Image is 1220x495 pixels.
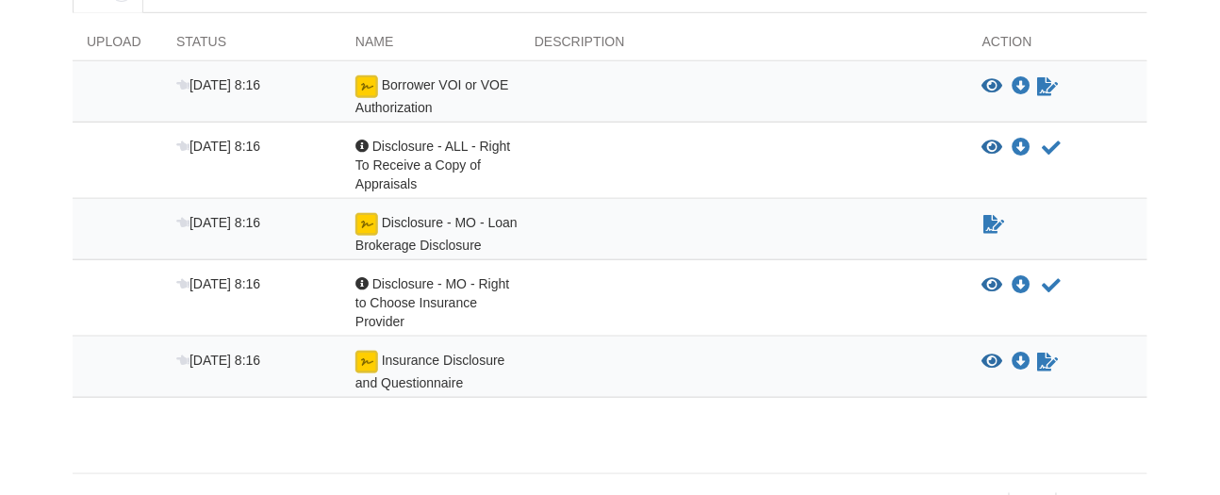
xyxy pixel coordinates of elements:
a: Download Disclosure - ALL - Right To Receive a Copy of Appraisals [1013,140,1031,156]
span: [DATE] 8:16 [176,139,260,154]
button: View Disclosure - ALL - Right To Receive a Copy of Appraisals [982,139,1003,157]
span: [DATE] 8:16 [176,353,260,368]
a: Download Insurance Disclosure and Questionnaire [1013,355,1031,370]
div: Upload [73,32,162,60]
span: Insurance Disclosure and Questionnaire [355,354,505,390]
a: Sign Form [1036,351,1061,373]
span: Disclosure - ALL - Right To Receive a Copy of Appraisals [355,139,510,191]
button: Acknowledge receipt of document [1041,137,1063,159]
img: Ready for you to esign [355,351,378,373]
button: View Disclosure - MO - Right to Choose Insurance Provider [982,276,1003,295]
button: View Insurance Disclosure and Questionnaire [982,353,1003,371]
img: Ready for you to esign [355,75,378,98]
span: Borrower VOI or VOE Authorization [355,78,508,115]
span: [DATE] 8:16 [176,276,260,291]
span: [DATE] 8:16 [176,77,260,92]
a: Download Borrower VOI or VOE Authorization [1013,79,1031,94]
div: Action [968,32,1147,60]
img: Ready for you to esign [355,213,378,236]
a: Sign Form [1036,75,1061,98]
button: View Borrower VOI or VOE Authorization [982,77,1003,96]
span: Disclosure - MO - Right to Choose Insurance Provider [355,276,509,329]
div: Name [341,32,520,60]
span: Disclosure - MO - Loan Brokerage Disclosure [355,216,518,253]
button: Acknowledge receipt of document [1041,274,1063,297]
div: Status [162,32,341,60]
div: Description [520,32,968,60]
span: [DATE] 8:16 [176,215,260,230]
a: Sign Form [982,213,1007,236]
a: Download Disclosure - MO - Right to Choose Insurance Provider [1013,278,1031,293]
